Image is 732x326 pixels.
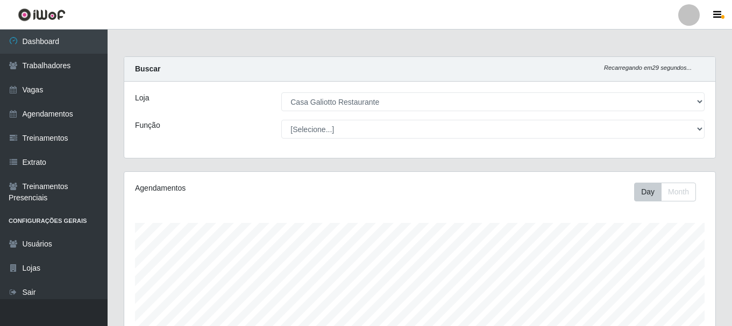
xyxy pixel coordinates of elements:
[634,183,662,201] button: Day
[634,183,696,201] div: First group
[135,92,149,104] label: Loja
[18,8,66,21] img: CoreUI Logo
[604,64,692,71] i: Recarregando em 29 segundos...
[135,183,363,194] div: Agendamentos
[661,183,696,201] button: Month
[634,183,705,201] div: Toolbar with button groups
[135,120,160,131] label: Função
[135,64,160,73] strong: Buscar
